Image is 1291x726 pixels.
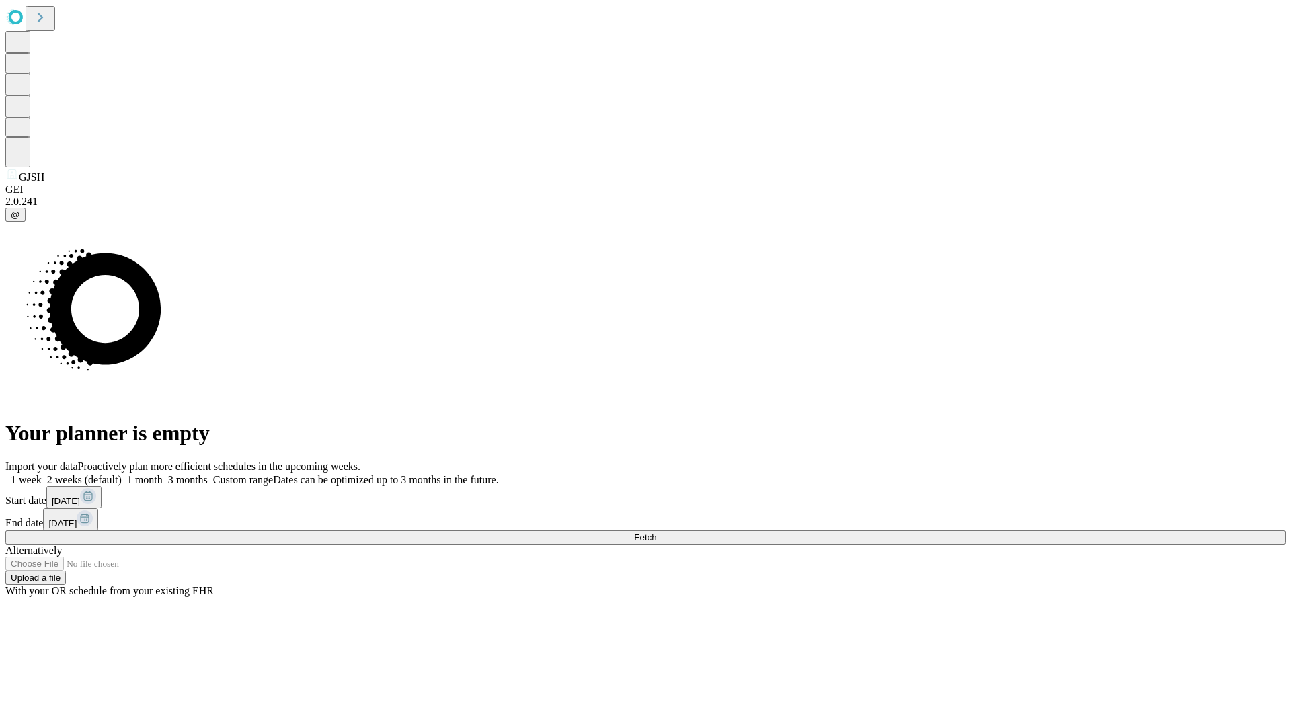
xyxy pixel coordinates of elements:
span: Dates can be optimized up to 3 months in the future. [273,474,498,485]
div: End date [5,508,1286,530]
button: [DATE] [43,508,98,530]
span: [DATE] [48,518,77,528]
button: [DATE] [46,486,102,508]
span: Alternatively [5,544,62,556]
span: Proactively plan more efficient schedules in the upcoming weeks. [78,460,360,472]
div: 2.0.241 [5,196,1286,208]
span: @ [11,210,20,220]
span: 1 week [11,474,42,485]
span: Custom range [213,474,273,485]
div: GEI [5,184,1286,196]
span: Fetch [634,532,656,542]
span: GJSH [19,171,44,183]
span: With your OR schedule from your existing EHR [5,585,214,596]
span: 2 weeks (default) [47,474,122,485]
h1: Your planner is empty [5,421,1286,446]
button: @ [5,208,26,222]
button: Upload a file [5,571,66,585]
div: Start date [5,486,1286,508]
span: [DATE] [52,496,80,506]
span: Import your data [5,460,78,472]
button: Fetch [5,530,1286,544]
span: 3 months [168,474,208,485]
span: 1 month [127,474,163,485]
